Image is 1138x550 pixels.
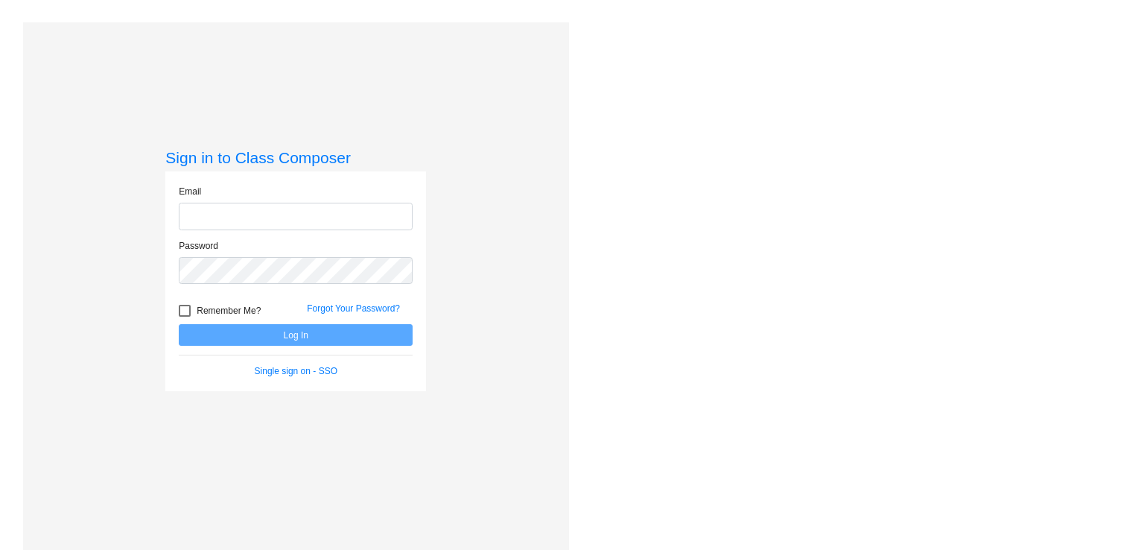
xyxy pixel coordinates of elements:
[165,148,426,167] h3: Sign in to Class Composer
[179,239,218,253] label: Password
[307,303,400,314] a: Forgot Your Password?
[179,324,413,346] button: Log In
[197,302,261,320] span: Remember Me?
[179,185,201,198] label: Email
[255,366,337,376] a: Single sign on - SSO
